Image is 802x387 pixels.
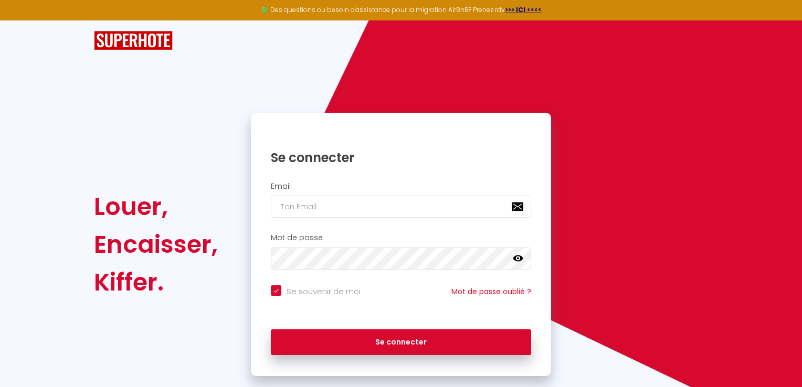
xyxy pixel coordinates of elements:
input: Ton Email [271,196,531,218]
div: Kiffer. [94,263,218,301]
div: Louer, [94,188,218,225]
img: SuperHote logo [94,31,173,50]
a: Mot de passe oublié ? [451,286,531,297]
h2: Mot de passe [271,233,531,242]
h1: Se connecter [271,149,531,166]
div: Encaisser, [94,225,218,263]
h2: Email [271,182,531,191]
a: >>> ICI <<<< [505,5,542,14]
button: Se connecter [271,329,531,356]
